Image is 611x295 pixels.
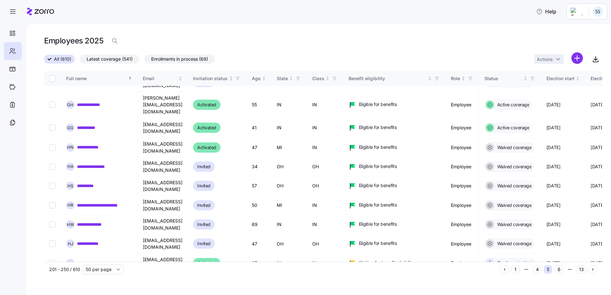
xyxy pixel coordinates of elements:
[289,76,293,81] div: Not sorted
[359,221,397,227] span: Eligible for benefits
[495,163,532,170] span: Waived coverage
[495,260,533,266] span: Election submitted
[67,145,73,149] span: H N
[197,163,211,170] span: Invited
[359,144,397,150] span: Eligible for benefits
[44,36,103,46] h1: Employees 2025
[555,265,563,274] button: 6
[151,55,208,63] span: Enrollments in process (69)
[495,202,532,208] span: Waived coverage
[546,202,561,208] span: [DATE]
[262,76,266,81] div: Not sorted
[307,196,344,215] td: IN
[307,177,344,196] td: OH
[359,260,414,266] span: Waiting for benefit eligibility
[193,75,228,82] div: Invitation status
[495,221,532,228] span: Waived coverage
[247,234,272,253] td: 47
[495,183,532,189] span: Waived coverage
[197,182,211,190] span: Invited
[49,266,80,273] span: 201 - 250 / 610
[49,125,56,131] input: Select record 37
[359,240,397,246] span: Eligible for benefits
[67,164,73,169] span: H A
[446,71,479,86] th: RoleNot sorted
[591,163,605,170] span: [DATE]
[138,196,188,215] td: [EMAIL_ADDRESS][DOMAIN_NAME]
[67,184,73,188] span: H S
[451,75,460,82] div: Role
[537,57,553,62] span: Actions
[277,75,288,82] div: State
[546,241,561,247] span: [DATE]
[531,5,561,18] button: Help
[359,101,397,108] span: Eligible for benefits
[67,103,73,107] span: G H
[143,75,177,82] div: Email
[272,138,307,157] td: MI
[188,71,247,86] th: Invitation statusNot sorted
[484,75,522,82] div: Status
[359,124,397,131] span: Eligible for benefits
[307,234,344,253] td: OH
[359,182,397,189] span: Eligible for benefits
[67,261,74,265] span: H W
[479,71,541,86] th: StatusNot sorted
[67,126,73,130] span: G G
[446,138,479,157] td: Employee
[138,253,188,273] td: [EMAIL_ADDRESS][DOMAIN_NAME]
[571,52,583,64] svg: add icon
[54,55,71,63] span: All (610)
[66,75,127,82] div: Full name
[495,240,532,247] span: Waived coverage
[495,102,530,108] span: Active coverage
[591,260,605,266] span: [DATE]
[138,92,188,118] td: [PERSON_NAME][EMAIL_ADDRESS][DOMAIN_NAME]
[591,102,605,108] span: [DATE]
[591,221,605,228] span: [DATE]
[446,92,479,118] td: Employee
[272,196,307,215] td: MI
[428,76,432,81] div: Not sorted
[307,118,344,138] td: IN
[536,8,556,15] span: Help
[344,71,446,86] th: Benefit eligibilityNot sorted
[307,253,344,273] td: IN
[546,144,561,151] span: [DATE]
[571,8,584,15] img: Employer logo
[49,75,56,82] input: Select all records
[247,157,272,176] td: 34
[229,76,233,81] div: Not sorted
[591,241,605,247] span: [DATE]
[247,215,272,234] td: 69
[67,203,73,207] span: H R
[67,223,74,227] span: H W
[307,71,344,86] th: ClassNot sorted
[68,242,73,246] span: H J
[591,125,605,131] span: [DATE]
[138,118,188,138] td: [EMAIL_ADDRESS][DOMAIN_NAME]
[541,71,586,86] th: Election startNot sorted
[138,234,188,253] td: [EMAIL_ADDRESS][DOMAIN_NAME]
[247,118,272,138] td: 41
[534,54,564,64] button: Actions
[591,144,605,151] span: [DATE]
[546,221,561,228] span: [DATE]
[138,138,188,157] td: [EMAIL_ADDRESS][DOMAIN_NAME]
[87,55,133,63] span: Latest coverage (541)
[49,144,56,151] input: Select record 38
[138,215,188,234] td: [EMAIL_ADDRESS][DOMAIN_NAME]
[546,75,575,82] div: Election start
[138,157,188,176] td: [EMAIL_ADDRESS][DOMAIN_NAME]
[591,183,605,189] span: [DATE]
[197,101,216,109] span: Activated
[533,265,541,274] button: 4
[247,92,272,118] td: 55
[523,76,528,81] div: Not sorted
[247,253,272,273] td: 27
[272,215,307,234] td: IN
[272,118,307,138] td: IN
[307,92,344,118] td: IN
[197,144,216,151] span: Activated
[49,202,56,208] input: Select record 41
